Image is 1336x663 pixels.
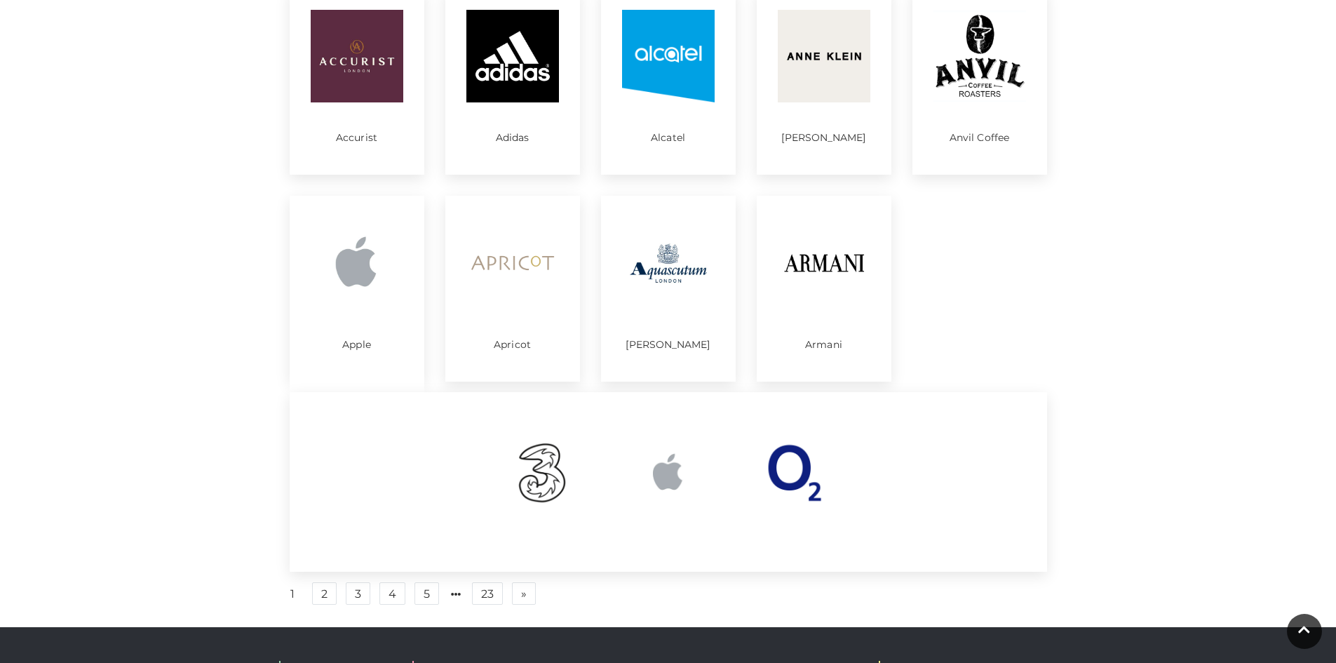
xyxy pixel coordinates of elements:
p: Apple [311,340,403,349]
a: 23 [472,582,503,605]
p: [PERSON_NAME] [622,340,715,349]
p: Apricot [466,340,559,349]
p: O2 [742,523,847,540]
p: Adidas [466,133,559,142]
p: Anvil Coffee [933,133,1026,142]
p: [PERSON_NAME] [778,133,870,142]
a: Apple [605,392,731,572]
a: 3 Store [479,392,605,572]
a: 1 [282,583,303,605]
a: 5 [414,582,439,605]
p: Alcatel [622,133,715,142]
p: Armani [778,340,870,349]
a: O2 [731,392,858,572]
p: 3 Store [490,523,595,540]
p: Accurist [311,133,403,142]
span: » [521,589,527,598]
a: Next [512,582,536,605]
a: 2 [312,582,337,605]
a: 4 [379,582,405,605]
p: Apple [616,523,721,540]
a: 3 [346,582,370,605]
